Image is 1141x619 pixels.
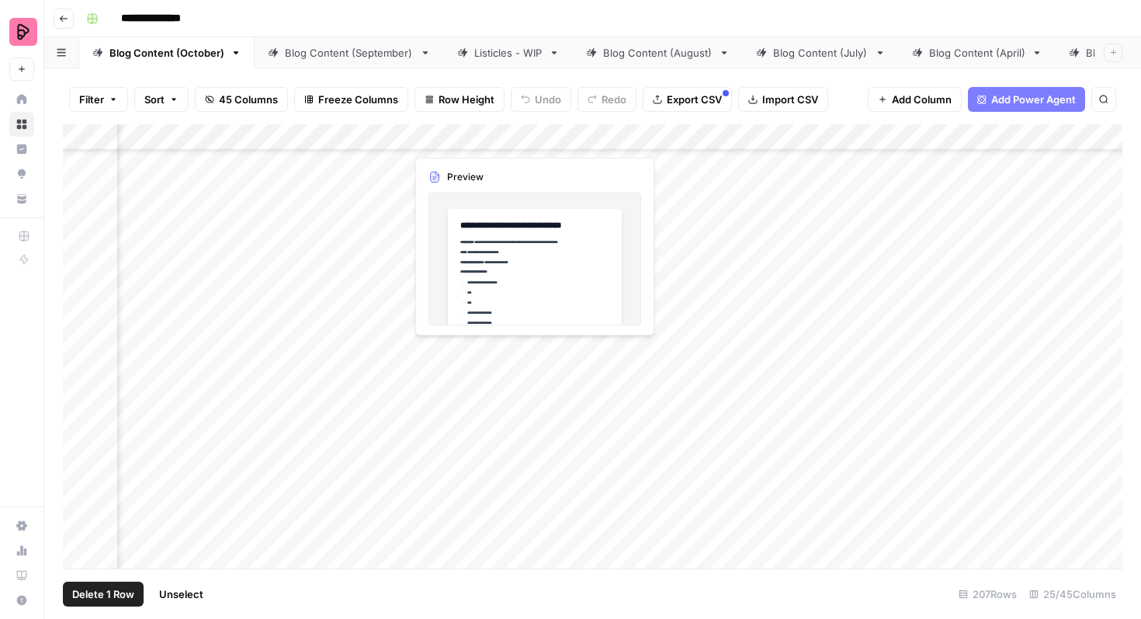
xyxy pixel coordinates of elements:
[929,45,1025,61] div: Blog Content (April)
[255,37,444,68] a: Blog Content (September)
[643,87,732,112] button: Export CSV
[9,513,34,538] a: Settings
[144,92,165,107] span: Sort
[159,586,203,602] span: Unselect
[1023,582,1122,607] div: 25/45 Columns
[9,538,34,563] a: Usage
[743,37,899,68] a: Blog Content (July)
[9,588,34,613] button: Help + Support
[535,92,561,107] span: Undo
[474,45,543,61] div: Listicles - WIP
[868,87,962,112] button: Add Column
[991,92,1076,107] span: Add Power Agent
[738,87,828,112] button: Import CSV
[9,563,34,588] a: Learning Hub
[602,92,626,107] span: Redo
[63,582,144,607] button: Delete 1 Row
[9,112,34,137] a: Browse
[573,37,743,68] a: Blog Content (August)
[109,45,224,61] div: Blog Content (October)
[318,92,398,107] span: Freeze Columns
[899,37,1056,68] a: Blog Content (April)
[195,87,288,112] button: 45 Columns
[444,37,573,68] a: Listicles - WIP
[9,18,37,46] img: Preply Logo
[294,87,408,112] button: Freeze Columns
[150,582,213,607] button: Unselect
[72,586,134,602] span: Delete 1 Row
[511,87,571,112] button: Undo
[79,37,255,68] a: Blog Content (October)
[414,87,505,112] button: Row Height
[9,87,34,112] a: Home
[9,137,34,162] a: Insights
[69,87,128,112] button: Filter
[285,45,414,61] div: Blog Content (September)
[773,45,869,61] div: Blog Content (July)
[79,92,104,107] span: Filter
[9,12,34,51] button: Workspace: Preply
[134,87,189,112] button: Sort
[577,87,636,112] button: Redo
[9,162,34,186] a: Opportunities
[439,92,494,107] span: Row Height
[603,45,713,61] div: Blog Content (August)
[762,92,818,107] span: Import CSV
[952,582,1023,607] div: 207 Rows
[219,92,278,107] span: 45 Columns
[9,186,34,211] a: Your Data
[667,92,722,107] span: Export CSV
[968,87,1085,112] button: Add Power Agent
[892,92,952,107] span: Add Column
